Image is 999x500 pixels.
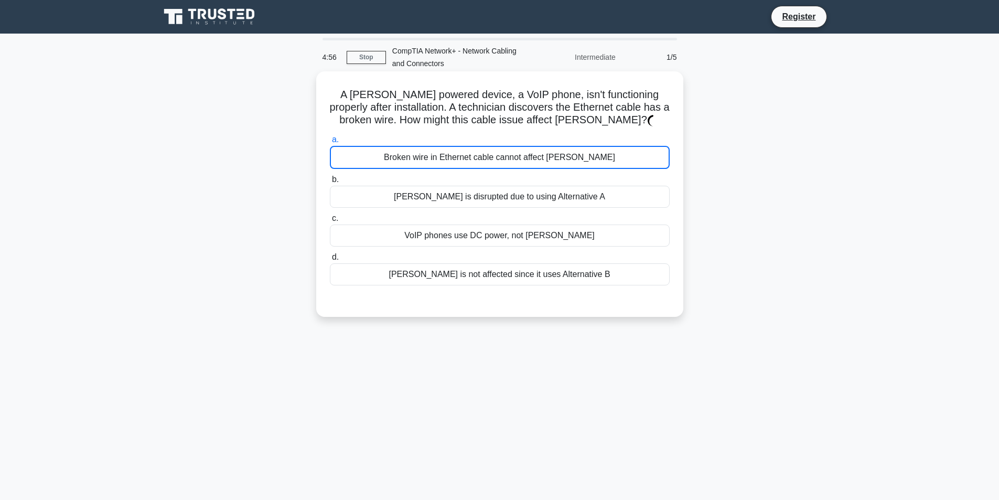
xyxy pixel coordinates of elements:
[330,263,670,285] div: [PERSON_NAME] is not affected since it uses Alternative B
[332,252,339,261] span: d.
[316,47,347,68] div: 4:56
[622,47,683,68] div: 1/5
[330,186,670,208] div: [PERSON_NAME] is disrupted due to using Alternative A
[330,146,670,169] div: Broken wire in Ethernet cable cannot affect [PERSON_NAME]
[332,214,338,222] span: c.
[332,135,339,144] span: a.
[332,175,339,184] span: b.
[776,10,822,23] a: Register
[347,51,386,64] a: Stop
[386,40,530,74] div: CompTIA Network+ - Network Cabling and Connectors
[329,88,671,127] h5: A [PERSON_NAME] powered device, a VoIP phone, isn't functioning properly after installation. A te...
[530,47,622,68] div: Intermediate
[330,225,670,247] div: VoIP phones use DC power, not [PERSON_NAME]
